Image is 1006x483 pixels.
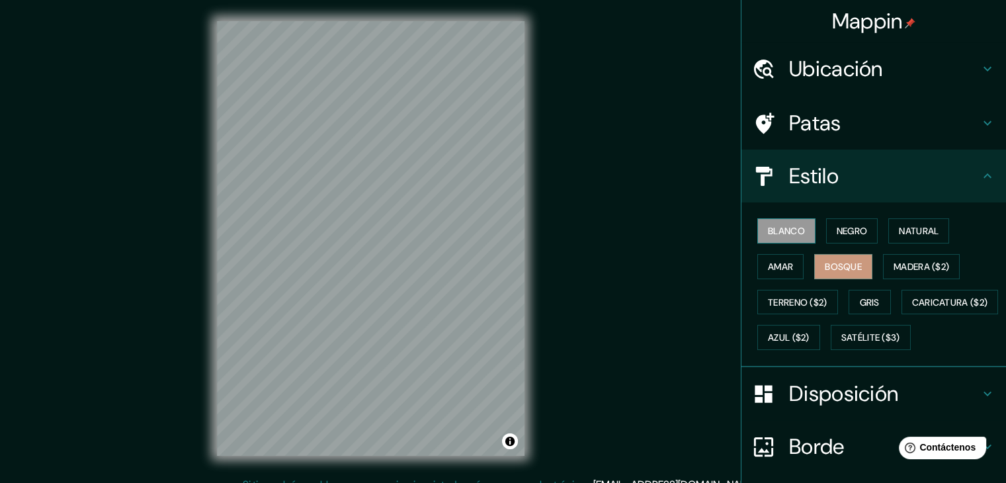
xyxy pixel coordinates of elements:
button: Caricatura ($2) [901,290,999,315]
font: Disposición [789,380,898,408]
div: Borde [741,420,1006,473]
font: Amar [768,261,793,273]
button: Madera ($2) [883,254,960,279]
font: Blanco [768,225,805,237]
button: Natural [888,218,949,243]
font: Mappin [832,7,903,35]
div: Disposición [741,367,1006,420]
button: Amar [757,254,804,279]
button: Gris [849,290,891,315]
font: Natural [899,225,939,237]
font: Gris [860,296,880,308]
font: Azul ($2) [768,332,810,344]
font: Borde [789,433,845,461]
canvas: Mapa [217,21,524,456]
div: Estilo [741,150,1006,202]
button: Activar o desactivar atribución [502,433,518,449]
button: Terreno ($2) [757,290,838,315]
button: Satélite ($3) [831,325,911,350]
button: Azul ($2) [757,325,820,350]
font: Bosque [825,261,862,273]
font: Estilo [789,162,839,190]
button: Bosque [814,254,872,279]
div: Ubicación [741,42,1006,95]
iframe: Lanzador de widgets de ayuda [888,431,991,468]
font: Terreno ($2) [768,296,827,308]
img: pin-icon.png [905,18,915,28]
div: Patas [741,97,1006,150]
font: Negro [837,225,868,237]
button: Blanco [757,218,816,243]
font: Caricatura ($2) [912,296,988,308]
button: Negro [826,218,878,243]
font: Satélite ($3) [841,332,900,344]
font: Madera ($2) [894,261,949,273]
font: Patas [789,109,841,137]
font: Ubicación [789,55,883,83]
